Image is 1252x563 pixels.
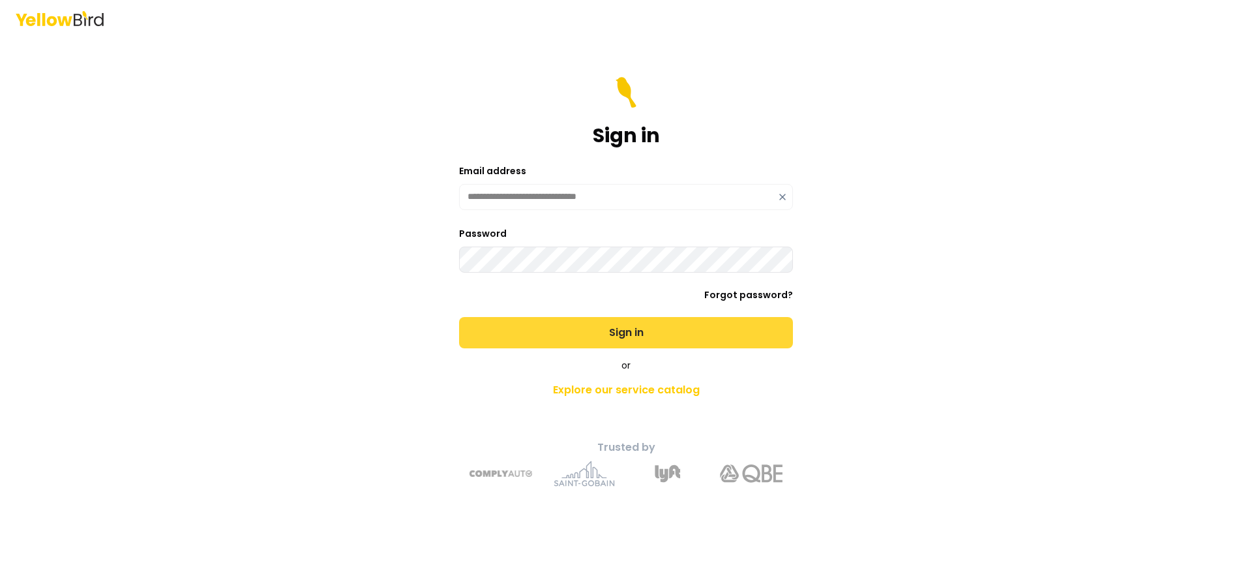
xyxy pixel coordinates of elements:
[459,164,526,177] label: Email address
[704,288,793,301] a: Forgot password?
[459,227,507,240] label: Password
[396,377,856,403] a: Explore our service catalog
[593,124,660,147] h1: Sign in
[459,317,793,348] button: Sign in
[396,440,856,455] p: Trusted by
[621,359,631,372] span: or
